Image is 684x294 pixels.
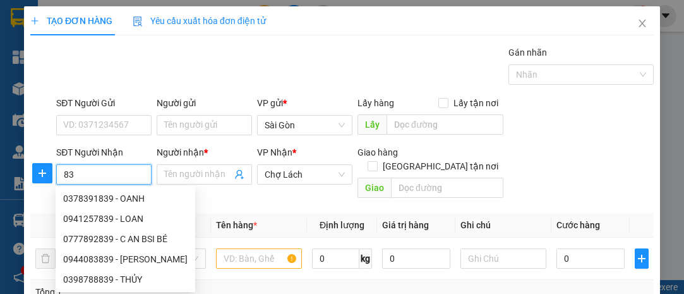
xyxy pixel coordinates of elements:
input: VD: Bàn, Ghế [216,248,302,269]
div: Người nhận [157,145,252,159]
span: Cước hàng [556,220,600,230]
button: delete [35,248,56,269]
div: VP gửi [257,96,352,110]
div: Sài Gòn [11,11,112,26]
span: plus [33,168,52,178]
div: 0398788839 - THỦY [63,273,188,286]
span: user-add [234,169,244,180]
span: Yêu cầu xuất hóa đơn điện tử [133,16,266,26]
span: kg [359,248,372,269]
span: Chợ Lách [265,165,345,184]
th: Ghi chú [455,213,551,238]
div: Chợ Lách [121,11,229,26]
span: [GEOGRAPHIC_DATA] tận nơi [378,159,503,173]
span: LỘ CÁI ĐÔ [121,59,200,103]
span: close [637,18,647,28]
span: Định lượng [320,220,364,230]
span: VP Nhận [257,147,292,157]
div: 0944083839 - VŨ [56,249,195,269]
div: 0941257839 - LOAN [56,209,195,229]
span: Lấy hàng [357,98,394,108]
button: plus [635,248,649,269]
div: SĐT Người Gửi [56,96,152,110]
div: 0378391839 - OANH [63,192,188,205]
button: plus [32,163,52,183]
div: 0906283493 [11,41,112,59]
div: 0398788839 - THỦY [56,269,195,290]
input: Dọc đường [391,178,503,198]
div: 0944083839 - [PERSON_NAME] [63,252,188,266]
span: plus [30,16,39,25]
span: Sài Gòn [265,116,345,135]
div: THANH [11,26,112,41]
span: Tên hàng [216,220,257,230]
span: Giá trị hàng [382,220,429,230]
div: KỊP [121,26,229,41]
div: SĐT Người Nhận [56,145,152,159]
div: 0777892839 - C AN BSI BÉ [56,229,195,249]
span: plus [635,254,648,264]
span: DĐ: [121,66,139,79]
input: Ghi Chú [460,248,546,269]
span: Giao hàng [357,147,398,157]
span: Giao [357,178,391,198]
label: Gán nhãn [508,47,547,58]
span: TẠO ĐƠN HÀNG [30,16,112,26]
span: Gửi: [11,12,30,25]
button: Close [625,6,660,42]
div: Người gửi [157,96,252,110]
span: Nhận: [121,12,151,25]
input: Dọc đường [387,114,503,135]
span: Lấy [357,114,387,135]
div: 0378391839 - OANH [56,188,195,209]
input: 0 [382,248,450,269]
div: 0941257839 - LOAN [63,212,188,226]
div: 0777892839 - C AN BSI BÉ [63,232,188,246]
img: icon [133,16,143,27]
span: Lấy tận nơi [448,96,503,110]
div: 0335625412 [121,41,229,59]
